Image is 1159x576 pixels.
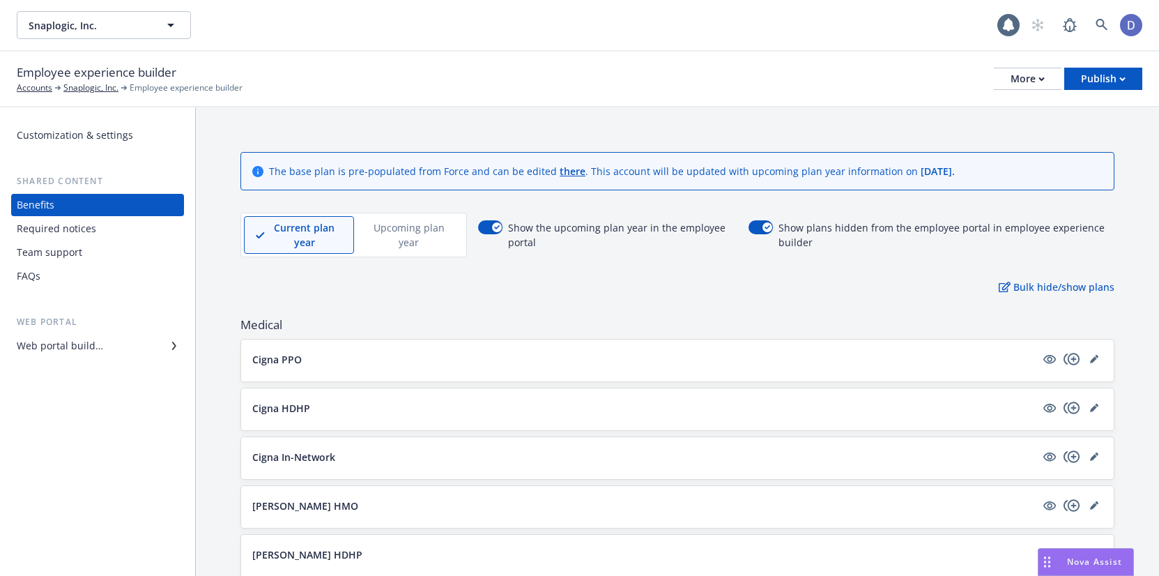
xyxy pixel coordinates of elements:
[1086,546,1103,563] a: editPencil
[17,124,133,146] div: Customization & settings
[1064,68,1142,90] button: Publish
[252,547,362,562] p: [PERSON_NAME] HDHP
[585,165,921,178] span: . This account will be updated with upcoming plan year information on
[11,241,184,264] a: Team support
[778,220,1114,250] span: Show plans hidden from the employee portal in employee experience builder
[17,11,191,39] button: Snaplogic, Inc.
[1086,497,1103,514] a: editPencil
[252,499,1036,513] button: [PERSON_NAME] HMO
[11,174,184,188] div: Shared content
[11,124,184,146] a: Customization & settings
[11,265,184,287] a: FAQs
[999,280,1114,294] p: Bulk hide/show plans
[252,450,335,464] p: Cigna In-Network
[1041,497,1058,514] a: visible
[921,165,955,178] span: [DATE] .
[1041,400,1058,416] a: visible
[29,18,149,33] span: Snaplogic, Inc.
[269,165,560,178] span: The base plan is pre-populated from Force and can be edited
[994,68,1061,90] button: More
[1064,351,1080,367] a: copyPlus
[1064,448,1080,465] a: copyPlus
[508,220,737,250] span: Show the upcoming plan year in the employee portal
[1088,11,1116,39] a: Search
[266,220,343,250] p: Current plan year
[1038,548,1134,576] button: Nova Assist
[11,335,184,357] a: Web portal builder
[1041,351,1058,367] a: visible
[1086,351,1103,367] a: editPencil
[1120,14,1142,36] img: photo
[1064,400,1080,416] a: copyPlus
[252,352,302,367] p: Cigna PPO
[11,194,184,216] a: Benefits
[1086,400,1103,416] a: editPencil
[1041,546,1058,563] a: visible
[11,315,184,329] div: Web portal
[366,220,452,250] p: Upcoming plan year
[252,401,1036,416] button: Cigna HDHP
[1086,448,1103,465] a: editPencil
[252,352,1036,367] button: Cigna PPO
[11,218,184,240] a: Required notices
[1056,11,1084,39] a: Report a Bug
[130,82,243,94] span: Employee experience builder
[17,335,103,357] div: Web portal builder
[1067,556,1122,568] span: Nova Assist
[17,241,82,264] div: Team support
[17,194,54,216] div: Benefits
[17,82,52,94] a: Accounts
[17,63,176,82] span: Employee experience builder
[252,499,358,513] p: [PERSON_NAME] HMO
[1064,546,1080,563] a: copyPlus
[1024,11,1052,39] a: Start snowing
[1011,68,1045,89] div: More
[1064,497,1080,514] a: copyPlus
[560,165,585,178] a: there
[17,265,40,287] div: FAQs
[240,317,1114,333] span: Medical
[252,401,310,416] p: Cigna HDHP
[17,218,96,240] div: Required notices
[63,82,118,94] a: Snaplogic, Inc.
[252,547,1036,562] button: [PERSON_NAME] HDHP
[1081,68,1126,89] div: Publish
[252,450,1036,464] button: Cigna In-Network
[1041,448,1058,465] a: visible
[1038,549,1056,575] div: Drag to move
